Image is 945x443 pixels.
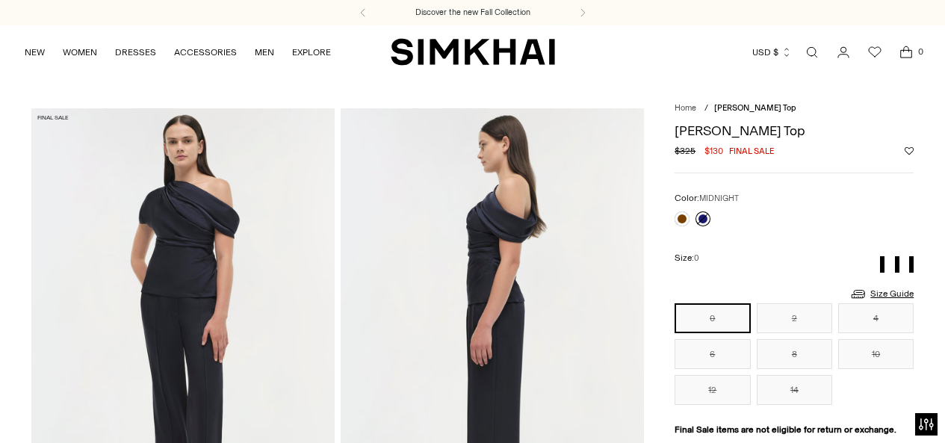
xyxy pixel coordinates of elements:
[675,375,750,405] button: 12
[838,339,914,369] button: 10
[675,251,699,265] label: Size:
[415,7,530,19] a: Discover the new Fall Collection
[838,303,914,333] button: 4
[891,37,921,67] a: Open cart modal
[675,103,696,113] a: Home
[694,253,699,263] span: 0
[757,375,832,405] button: 14
[255,36,274,69] a: MEN
[391,37,555,66] a: SIMKHAI
[25,36,45,69] a: NEW
[292,36,331,69] a: EXPLORE
[905,146,914,155] button: Add to Wishlist
[675,124,914,137] h1: [PERSON_NAME] Top
[752,36,792,69] button: USD $
[675,339,750,369] button: 6
[174,36,237,69] a: ACCESSORIES
[828,37,858,67] a: Go to the account page
[675,191,739,205] label: Color:
[63,36,97,69] a: WOMEN
[797,37,827,67] a: Open search modal
[675,102,914,115] nav: breadcrumbs
[699,193,739,203] span: MIDNIGHT
[704,102,708,115] div: /
[704,144,723,158] span: $130
[849,285,914,303] a: Size Guide
[757,339,832,369] button: 8
[675,144,695,158] s: $325
[115,36,156,69] a: DRESSES
[675,303,750,333] button: 0
[714,103,796,113] span: [PERSON_NAME] Top
[675,424,896,435] strong: Final Sale items are not eligible for return or exchange.
[860,37,890,67] a: Wishlist
[757,303,832,333] button: 2
[914,45,927,58] span: 0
